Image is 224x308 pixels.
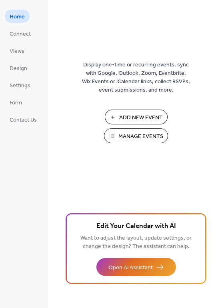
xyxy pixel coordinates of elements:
a: Home [5,10,30,23]
span: Settings [10,82,30,90]
button: Open AI Assistant [96,258,176,276]
span: Views [10,47,24,56]
button: Manage Events [104,128,168,143]
span: Home [10,13,25,21]
span: Edit Your Calendar with AI [96,221,176,232]
button: Add New Event [105,110,168,124]
span: Form [10,99,22,107]
a: Settings [5,78,35,92]
span: Connect [10,30,31,38]
span: Want to adjust the layout, update settings, or change the design? The assistant can help. [80,233,192,252]
span: Manage Events [118,132,163,141]
a: Connect [5,27,36,40]
span: Add New Event [119,114,163,122]
span: Open AI Assistant [108,264,153,272]
span: Display one-time or recurring events, sync with Google, Outlook, Zoom, Eventbrite, Wix Events or ... [82,61,190,94]
a: Form [5,96,27,109]
span: Contact Us [10,116,37,124]
a: Views [5,44,29,57]
a: Contact Us [5,113,42,126]
a: Design [5,61,32,74]
span: Design [10,64,27,73]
